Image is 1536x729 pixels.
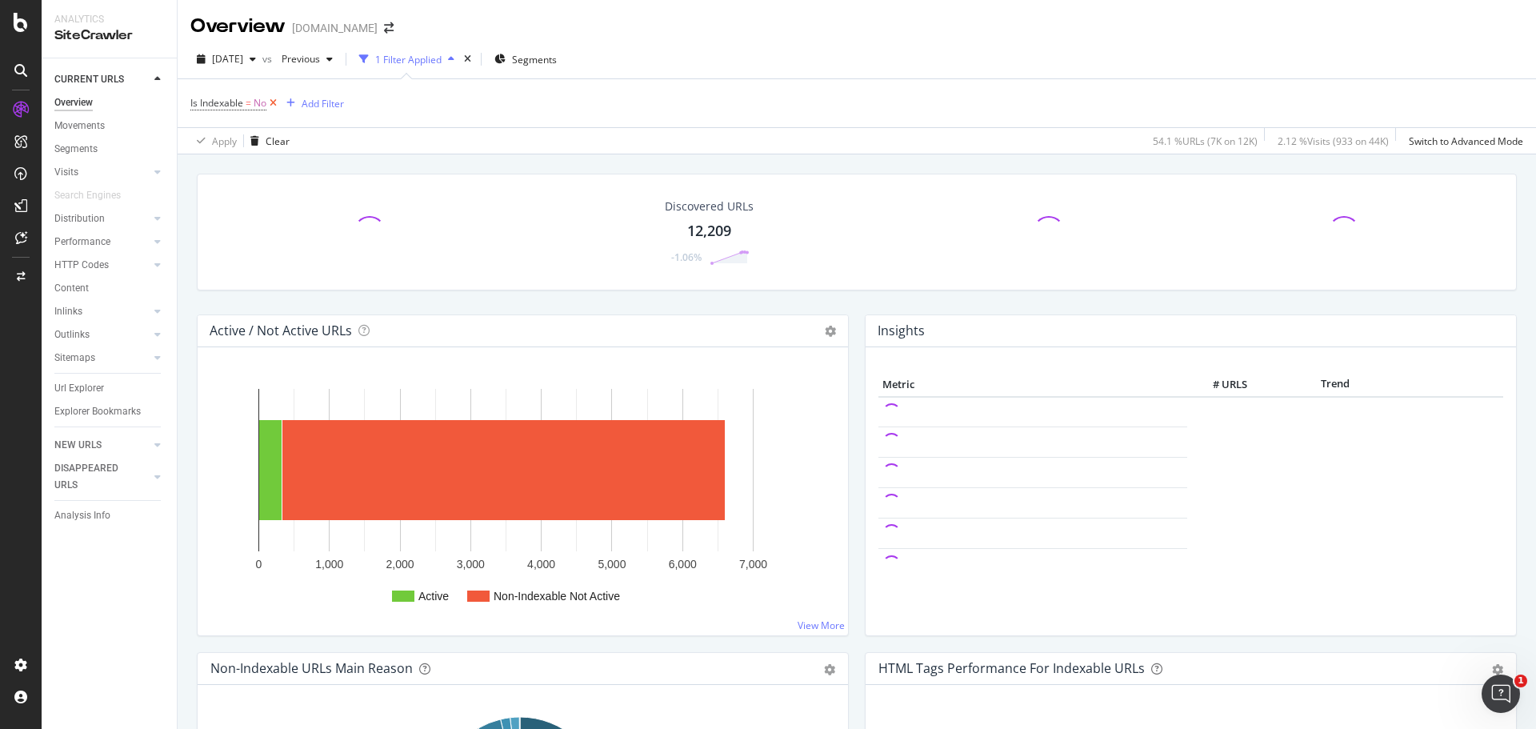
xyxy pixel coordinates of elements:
[54,326,150,343] a: Outlinks
[461,51,474,67] div: times
[266,134,290,148] div: Clear
[54,507,110,524] div: Analysis Info
[256,558,262,571] text: 0
[210,660,413,676] div: Non-Indexable URLs Main Reason
[254,92,266,114] span: No
[1402,128,1523,154] button: Switch to Advanced Mode
[54,71,150,88] a: CURRENT URLS
[665,198,754,214] div: Discovered URLs
[212,52,243,66] span: 2025 Aug. 3rd
[292,20,378,36] div: [DOMAIN_NAME]
[669,558,697,571] text: 6,000
[878,660,1145,676] div: HTML Tags Performance for Indexable URLs
[302,97,344,110] div: Add Filter
[54,210,105,227] div: Distribution
[54,257,109,274] div: HTTP Codes
[1492,664,1503,675] div: gear
[1409,134,1523,148] div: Switch to Advanced Mode
[54,380,166,397] a: Url Explorer
[1278,134,1389,148] div: 2.12 % Visits ( 933 on 44K )
[190,128,237,154] button: Apply
[488,46,563,72] button: Segments
[54,187,137,204] a: Search Engines
[878,373,1187,397] th: Metric
[825,326,836,337] i: Options
[384,22,394,34] div: arrow-right-arrow-left
[54,164,78,181] div: Visits
[54,437,102,454] div: NEW URLS
[54,350,150,367] a: Sitemaps
[878,320,925,342] h4: Insights
[54,403,141,420] div: Explorer Bookmarks
[1251,373,1419,397] th: Trend
[54,13,164,26] div: Analytics
[54,94,93,111] div: Overview
[512,53,557,66] span: Segments
[54,326,90,343] div: Outlinks
[739,558,767,571] text: 7,000
[54,118,105,134] div: Movements
[315,558,343,571] text: 1,000
[54,303,82,320] div: Inlinks
[54,437,150,454] a: NEW URLS
[687,221,731,242] div: 12,209
[54,403,166,420] a: Explorer Bookmarks
[54,26,164,45] div: SiteCrawler
[275,46,339,72] button: Previous
[280,94,344,113] button: Add Filter
[375,53,442,66] div: 1 Filter Applied
[418,590,449,603] text: Active
[212,134,237,148] div: Apply
[54,350,95,367] div: Sitemaps
[798,619,845,632] a: View More
[1514,675,1527,687] span: 1
[54,141,166,158] a: Segments
[262,52,275,66] span: vs
[671,250,702,264] div: -1.06%
[54,460,150,494] a: DISAPPEARED URLS
[54,257,150,274] a: HTTP Codes
[54,118,166,134] a: Movements
[386,558,414,571] text: 2,000
[190,96,243,110] span: Is Indexable
[527,558,555,571] text: 4,000
[54,460,135,494] div: DISAPPEARED URLS
[54,280,166,297] a: Content
[494,590,620,603] text: Non-Indexable Not Active
[54,380,104,397] div: Url Explorer
[824,664,835,675] div: gear
[210,373,830,623] svg: A chart.
[54,234,150,250] a: Performance
[246,96,251,110] span: =
[54,164,150,181] a: Visits
[244,128,290,154] button: Clear
[54,234,110,250] div: Performance
[210,320,352,342] h4: Active / Not Active URLs
[1187,373,1251,397] th: # URLS
[54,71,124,88] div: CURRENT URLS
[54,303,150,320] a: Inlinks
[190,46,262,72] button: [DATE]
[54,507,166,524] a: Analysis Info
[54,210,150,227] a: Distribution
[1482,675,1520,713] iframe: Intercom live chat
[598,558,626,571] text: 5,000
[1153,134,1258,148] div: 54.1 % URLs ( 7K on 12K )
[54,187,121,204] div: Search Engines
[54,94,166,111] a: Overview
[54,280,89,297] div: Content
[457,558,485,571] text: 3,000
[353,46,461,72] button: 1 Filter Applied
[275,52,320,66] span: Previous
[190,13,286,40] div: Overview
[54,141,98,158] div: Segments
